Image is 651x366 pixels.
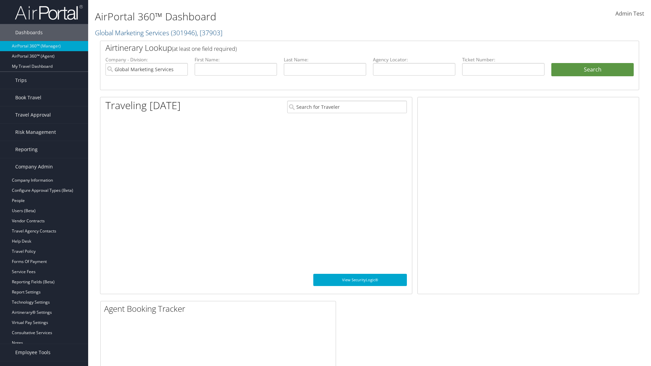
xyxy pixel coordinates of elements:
[15,124,56,141] span: Risk Management
[462,56,545,63] label: Ticket Number:
[284,56,366,63] label: Last Name:
[15,4,83,20] img: airportal-logo.png
[105,42,589,54] h2: Airtinerary Lookup
[15,72,27,89] span: Trips
[551,63,634,77] button: Search
[172,45,237,53] span: (at least one field required)
[95,28,222,37] a: Global Marketing Services
[105,56,188,63] label: Company - Division:
[615,3,644,24] a: Admin Test
[15,344,51,361] span: Employee Tools
[104,303,336,314] h2: Agent Booking Tracker
[313,274,407,286] a: View SecurityLogic®
[197,28,222,37] span: , [ 37903 ]
[15,141,38,158] span: Reporting
[95,9,461,24] h1: AirPortal 360™ Dashboard
[195,56,277,63] label: First Name:
[15,106,51,123] span: Travel Approval
[171,28,197,37] span: ( 301946 )
[615,10,644,17] span: Admin Test
[15,89,41,106] span: Book Travel
[105,98,181,113] h1: Traveling [DATE]
[287,101,407,113] input: Search for Traveler
[15,24,43,41] span: Dashboards
[15,158,53,175] span: Company Admin
[373,56,455,63] label: Agency Locator:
